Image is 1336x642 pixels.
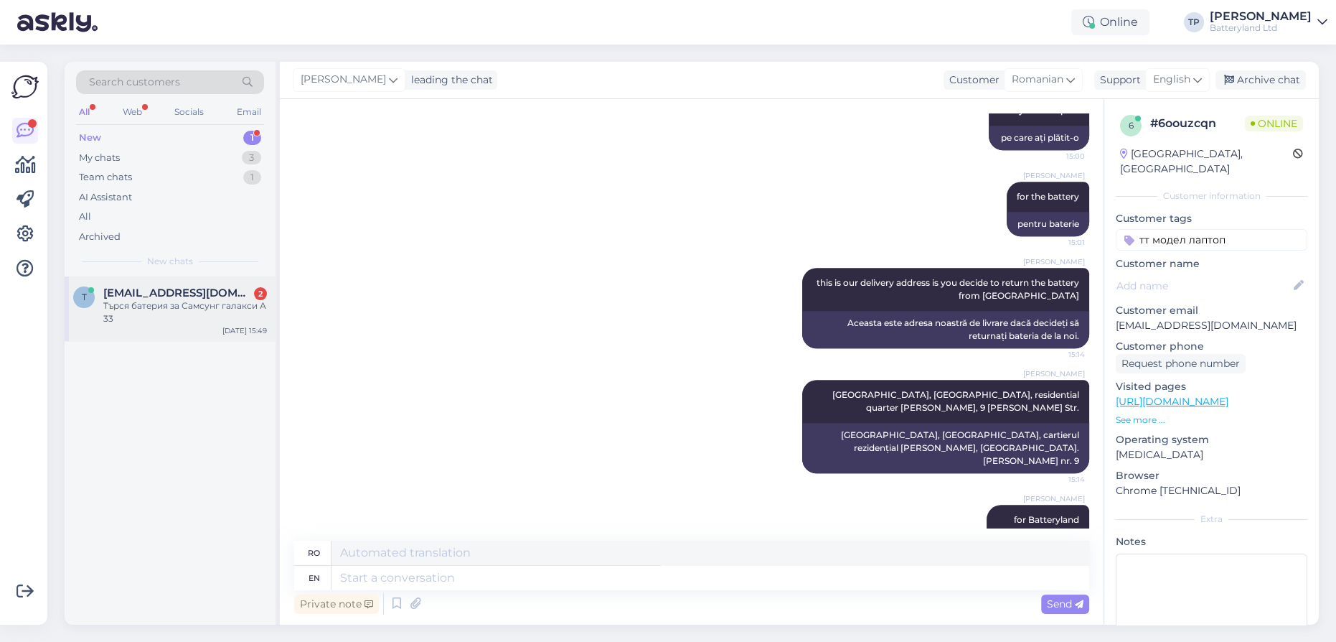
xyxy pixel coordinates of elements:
span: this is our delivery address is you decide to return the battery from [GEOGRAPHIC_DATA] [817,277,1081,301]
div: My chats [79,151,120,165]
div: en [309,566,320,590]
input: Add a tag [1116,229,1307,251]
span: 15:01 [1031,237,1085,248]
div: 1 [243,131,261,145]
div: Request phone number [1116,354,1246,373]
div: leading the chat [405,73,493,88]
p: [EMAIL_ADDRESS][DOMAIN_NAME] [1116,318,1307,333]
div: Aceasta este adresa noastră de livrare dacă decideți să returnați bateria de la noi. [802,311,1089,348]
div: All [79,210,91,224]
span: [PERSON_NAME] [301,72,386,88]
p: See more ... [1116,414,1307,427]
span: Romanian [1012,72,1063,88]
span: for the battery [1017,191,1079,202]
p: Customer name [1116,256,1307,271]
div: ro [308,541,320,565]
div: Support [1094,73,1141,88]
span: 15:14 [1031,349,1085,360]
p: Customer email [1116,303,1307,318]
div: Email [234,103,264,121]
span: 6 [1129,120,1134,131]
div: pentru baterie [1007,212,1089,236]
div: Batteryland Ltd [1210,22,1312,34]
span: Search customers [89,75,180,90]
div: New [79,131,101,145]
div: Archived [79,230,121,244]
span: New chats [147,255,193,268]
div: Private note [294,595,379,614]
div: [PERSON_NAME] [1210,11,1312,22]
div: All [76,103,93,121]
div: 3 [242,151,261,165]
p: Chrome [TECHNICAL_ID] [1116,483,1307,498]
div: Online [1071,9,1149,35]
span: [PERSON_NAME] [1023,493,1085,504]
span: [GEOGRAPHIC_DATA], [GEOGRAPHIC_DATA], residential quarter [PERSON_NAME], 9 [PERSON_NAME] Str. [832,389,1081,413]
span: [PERSON_NAME] [1023,256,1085,267]
input: Add name [1116,278,1291,294]
div: Търся батерия за Самсунг галакси А 33 [103,299,267,325]
span: 15:00 [1031,151,1085,162]
span: tsstanchev70@gmail.com [103,287,253,299]
span: [PERSON_NAME] [1023,170,1085,181]
div: [GEOGRAPHIC_DATA], [GEOGRAPHIC_DATA] [1120,146,1293,177]
div: [GEOGRAPHIC_DATA], [GEOGRAPHIC_DATA], cartierul rezidențial [PERSON_NAME], [GEOGRAPHIC_DATA]. [PE... [802,423,1089,473]
div: Customer [944,73,999,88]
span: for Batteryland [1014,514,1079,525]
p: Operating system [1116,432,1307,447]
div: Extra [1116,513,1307,526]
span: Send [1047,597,1083,610]
p: Customer phone [1116,339,1307,354]
p: Notes [1116,534,1307,549]
div: Team chats [79,170,132,185]
div: 2 [254,287,267,300]
a: [URL][DOMAIN_NAME] [1116,395,1228,408]
span: English [1153,72,1190,88]
div: pe care ați plătit-o [989,126,1089,150]
div: [DATE] 15:49 [222,325,267,336]
span: t [82,292,87,302]
div: AI Assistant [79,190,132,205]
div: TP [1184,12,1204,32]
span: 15:14 [1031,474,1085,485]
img: Askly Logo [11,73,39,101]
div: # 6oouzcqn [1150,115,1245,132]
div: Socials [171,103,207,121]
p: Customer tags [1116,211,1307,226]
p: Browser [1116,468,1307,483]
a: [PERSON_NAME]Batteryland Ltd [1210,11,1327,34]
div: Web [120,103,145,121]
span: Online [1245,116,1303,131]
p: [MEDICAL_DATA] [1116,447,1307,462]
div: Archive chat [1215,70,1306,90]
div: 1 [243,170,261,185]
span: [PERSON_NAME] [1023,368,1085,379]
div: Customer information [1116,190,1307,203]
p: Visited pages [1116,379,1307,394]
